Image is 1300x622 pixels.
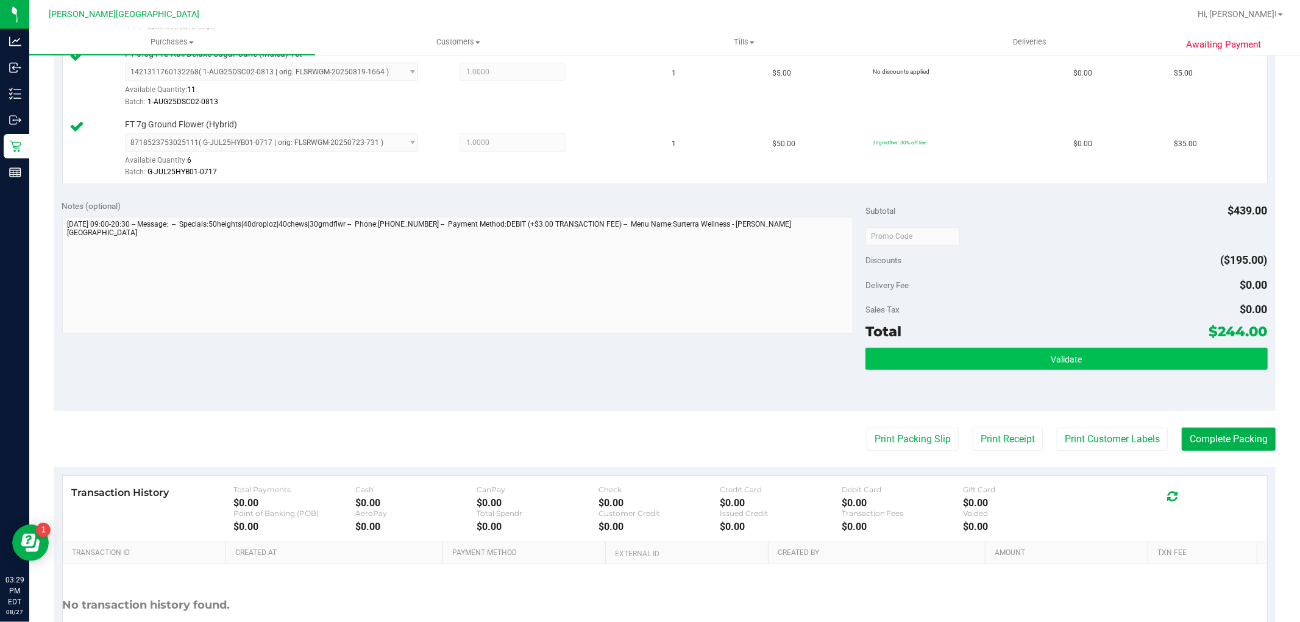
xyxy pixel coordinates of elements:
[720,485,841,494] div: Credit Card
[1209,323,1268,340] span: $244.00
[477,521,598,532] div: $0.00
[598,521,720,532] div: $0.00
[963,485,1084,494] div: Gift Card
[1158,548,1252,558] a: Txn Fee
[316,37,600,48] span: Customers
[187,156,191,164] span: 6
[1073,68,1092,79] span: $0.00
[842,497,963,509] div: $0.00
[452,548,601,558] a: Payment Method
[867,428,959,451] button: Print Packing Slip
[72,548,221,558] a: Transaction ID
[355,521,477,532] div: $0.00
[720,509,841,518] div: Issued Credit
[1182,428,1276,451] button: Complete Packing
[9,114,21,126] inline-svg: Outbound
[1174,68,1193,79] span: $5.00
[355,497,477,509] div: $0.00
[1051,355,1082,364] span: Validate
[1186,38,1261,52] span: Awaiting Payment
[477,509,598,518] div: Total Spendr
[5,607,24,617] p: 08/27
[598,509,720,518] div: Customer Credit
[233,497,355,509] div: $0.00
[9,166,21,178] inline-svg: Reports
[9,88,21,100] inline-svg: Inventory
[36,523,51,537] iframe: Resource center unread badge
[963,509,1084,518] div: Voided
[355,509,477,518] div: AeroPay
[125,97,146,106] span: Batch:
[996,37,1063,48] span: Deliveries
[842,485,963,494] div: Debit Card
[865,206,895,216] span: Subtotal
[865,305,900,314] span: Sales Tax
[1228,204,1268,217] span: $439.00
[1221,253,1268,266] span: ($195.00)
[1198,9,1277,19] span: Hi, [PERSON_NAME]!
[125,152,433,175] div: Available Quantity:
[887,29,1173,55] a: Deliveries
[672,138,677,150] span: 1
[125,81,433,105] div: Available Quantity:
[720,497,841,509] div: $0.00
[147,168,217,176] span: G-JUL25HYB01-0717
[477,485,598,494] div: CanPay
[865,280,909,290] span: Delivery Fee
[233,521,355,532] div: $0.00
[772,68,791,79] span: $5.00
[233,509,355,518] div: Point of Banking (POB)
[12,525,49,561] iframe: Resource center
[125,119,237,130] span: FT 7g Ground Flower (Hybrid)
[842,509,963,518] div: Transaction Fees
[49,9,200,19] span: [PERSON_NAME][GEOGRAPHIC_DATA]
[873,68,929,75] span: No discounts applied
[995,548,1144,558] a: Amount
[1174,138,1197,150] span: $35.00
[720,521,841,532] div: $0.00
[62,201,121,211] span: Notes (optional)
[865,227,960,246] input: Promo Code
[865,323,901,340] span: Total
[9,35,21,48] inline-svg: Analytics
[598,497,720,509] div: $0.00
[477,497,598,509] div: $0.00
[842,521,963,532] div: $0.00
[598,485,720,494] div: Check
[672,68,677,79] span: 1
[9,140,21,152] inline-svg: Retail
[973,428,1043,451] button: Print Receipt
[233,485,355,494] div: Total Payments
[355,485,477,494] div: Cash
[29,29,315,55] a: Purchases
[1057,428,1168,451] button: Print Customer Labels
[865,249,901,271] span: Discounts
[605,542,768,564] th: External ID
[963,521,1084,532] div: $0.00
[235,548,438,558] a: Created At
[1240,278,1268,291] span: $0.00
[772,138,795,150] span: $50.00
[147,97,218,106] span: 1-AUG25DSC02-0813
[187,85,196,94] span: 11
[963,497,1084,509] div: $0.00
[29,37,315,48] span: Purchases
[315,29,601,55] a: Customers
[602,37,886,48] span: Tills
[1240,303,1268,316] span: $0.00
[1073,138,1092,150] span: $0.00
[865,348,1267,370] button: Validate
[601,29,887,55] a: Tills
[873,140,926,146] span: 30grndflwr: 30% off line
[778,548,981,558] a: Created By
[5,574,24,607] p: 03:29 PM EDT
[9,62,21,74] inline-svg: Inbound
[125,168,146,176] span: Batch:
